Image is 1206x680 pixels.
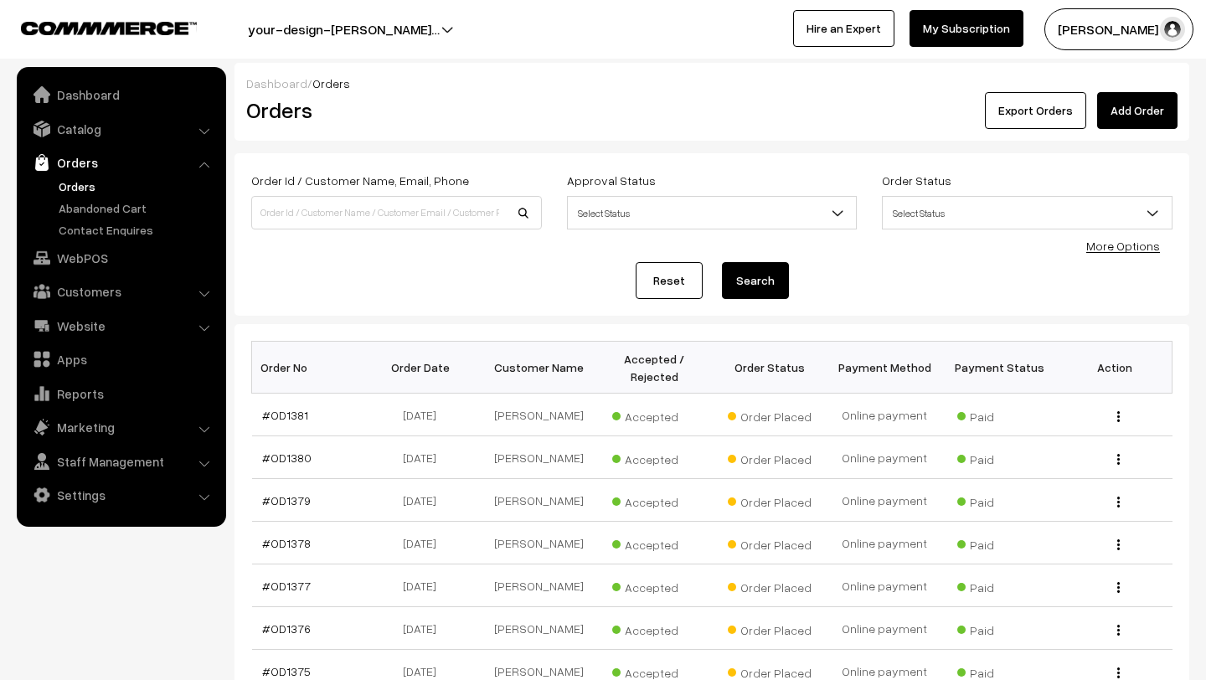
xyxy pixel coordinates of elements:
td: [PERSON_NAME] [482,607,596,650]
span: Paid [957,532,1041,554]
span: Select Status [568,198,857,228]
td: [DATE] [367,479,482,522]
label: Approval Status [567,172,656,189]
a: Apps [21,344,220,374]
th: Accepted / Rejected [597,342,712,394]
a: #OD1379 [262,493,311,507]
span: Order Placed [728,446,812,468]
a: My Subscription [910,10,1023,47]
h2: Orders [246,97,540,123]
img: COMMMERCE [21,22,197,34]
span: Orders [312,76,350,90]
img: Menu [1117,582,1120,593]
img: Menu [1117,411,1120,422]
a: More Options [1086,239,1160,253]
a: #OD1378 [262,536,311,550]
a: Hire an Expert [793,10,894,47]
a: Orders [21,147,220,178]
button: your-design-[PERSON_NAME]… [189,8,498,50]
a: #OD1380 [262,451,312,465]
a: Settings [21,480,220,510]
span: Paid [957,617,1041,639]
td: [PERSON_NAME] [482,394,596,436]
img: Menu [1117,454,1120,465]
td: [PERSON_NAME] [482,522,596,564]
span: Accepted [612,532,696,554]
button: [PERSON_NAME] N.P [1044,8,1193,50]
a: Dashboard [21,80,220,110]
td: Online payment [827,394,941,436]
a: Add Order [1097,92,1178,129]
a: Customers [21,276,220,307]
span: Paid [957,404,1041,425]
th: Action [1057,342,1172,394]
td: [DATE] [367,564,482,607]
td: [DATE] [367,394,482,436]
th: Order No [252,342,367,394]
td: [DATE] [367,522,482,564]
img: Menu [1117,497,1120,507]
td: Online payment [827,522,941,564]
span: Accepted [612,617,696,639]
a: Abandoned Cart [54,199,220,217]
a: COMMMERCE [21,17,167,37]
a: Staff Management [21,446,220,477]
span: Accepted [612,489,696,511]
th: Customer Name [482,342,596,394]
span: Select Status [883,198,1172,228]
a: #OD1381 [262,408,308,422]
td: [PERSON_NAME] [482,564,596,607]
label: Order Id / Customer Name, Email, Phone [251,172,469,189]
a: Reports [21,379,220,409]
span: Order Placed [728,404,812,425]
img: Menu [1117,625,1120,636]
th: Payment Status [942,342,1057,394]
label: Order Status [882,172,951,189]
span: Accepted [612,446,696,468]
span: Order Placed [728,617,812,639]
span: Order Placed [728,489,812,511]
td: Online payment [827,607,941,650]
a: Dashboard [246,76,307,90]
span: Paid [957,574,1041,596]
th: Order Date [367,342,482,394]
td: Online payment [827,436,941,479]
span: Order Placed [728,532,812,554]
button: Export Orders [985,92,1086,129]
img: Menu [1117,539,1120,550]
th: Payment Method [827,342,941,394]
span: Paid [957,489,1041,511]
td: [PERSON_NAME] [482,479,596,522]
span: Select Status [567,196,858,229]
span: Paid [957,446,1041,468]
img: user [1160,17,1185,42]
a: #OD1377 [262,579,311,593]
div: / [246,75,1178,92]
span: Accepted [612,404,696,425]
span: Select Status [882,196,1172,229]
td: Online payment [827,564,941,607]
td: [DATE] [367,436,482,479]
td: Online payment [827,479,941,522]
img: Menu [1117,667,1120,678]
a: Contact Enquires [54,221,220,239]
a: Marketing [21,412,220,442]
span: Order Placed [728,574,812,596]
a: Website [21,311,220,341]
input: Order Id / Customer Name / Customer Email / Customer Phone [251,196,542,229]
span: Accepted [612,574,696,596]
td: [DATE] [367,607,482,650]
a: #OD1376 [262,621,311,636]
a: #OD1375 [262,664,311,678]
a: Reset [636,262,703,299]
a: WebPOS [21,243,220,273]
td: [PERSON_NAME] [482,436,596,479]
button: Search [722,262,789,299]
a: Orders [54,178,220,195]
a: Catalog [21,114,220,144]
th: Order Status [712,342,827,394]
